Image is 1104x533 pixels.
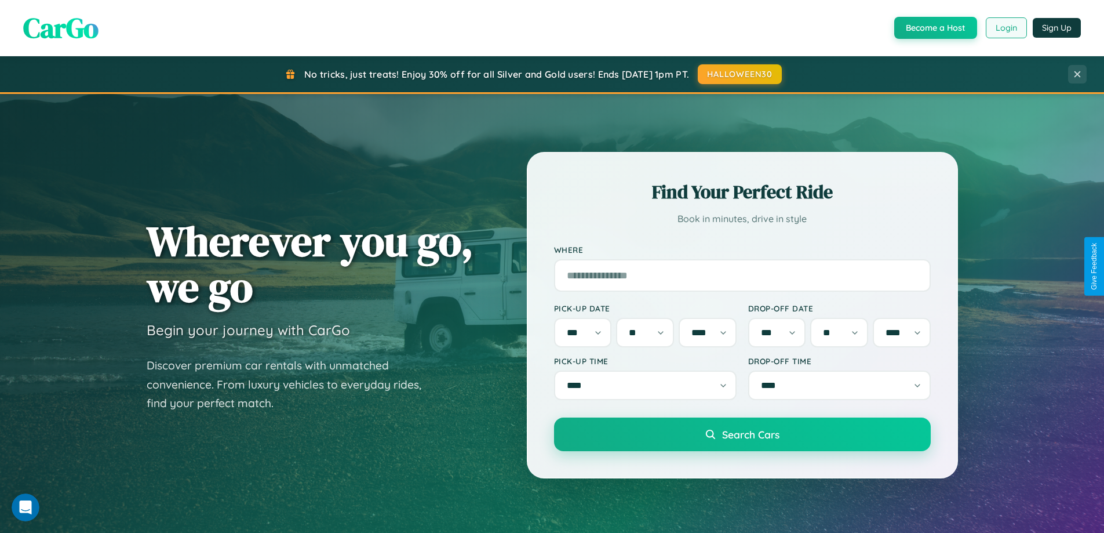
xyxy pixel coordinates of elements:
[986,17,1027,38] button: Login
[147,218,473,310] h1: Wherever you go, we go
[554,303,737,313] label: Pick-up Date
[554,356,737,366] label: Pick-up Time
[554,211,931,227] p: Book in minutes, drive in style
[748,356,931,366] label: Drop-off Time
[748,303,931,313] label: Drop-off Date
[698,64,782,84] button: HALLOWEEN30
[1033,18,1081,38] button: Sign Up
[147,321,350,339] h3: Begin your journey with CarGo
[12,494,39,521] iframe: Intercom live chat
[147,356,436,413] p: Discover premium car rentals with unmatched convenience. From luxury vehicles to everyday rides, ...
[554,179,931,205] h2: Find Your Perfect Ride
[894,17,977,39] button: Become a Host
[554,245,931,255] label: Where
[554,418,931,451] button: Search Cars
[23,9,99,47] span: CarGo
[304,68,689,80] span: No tricks, just treats! Enjoy 30% off for all Silver and Gold users! Ends [DATE] 1pm PT.
[1090,243,1098,290] div: Give Feedback
[722,428,779,441] span: Search Cars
